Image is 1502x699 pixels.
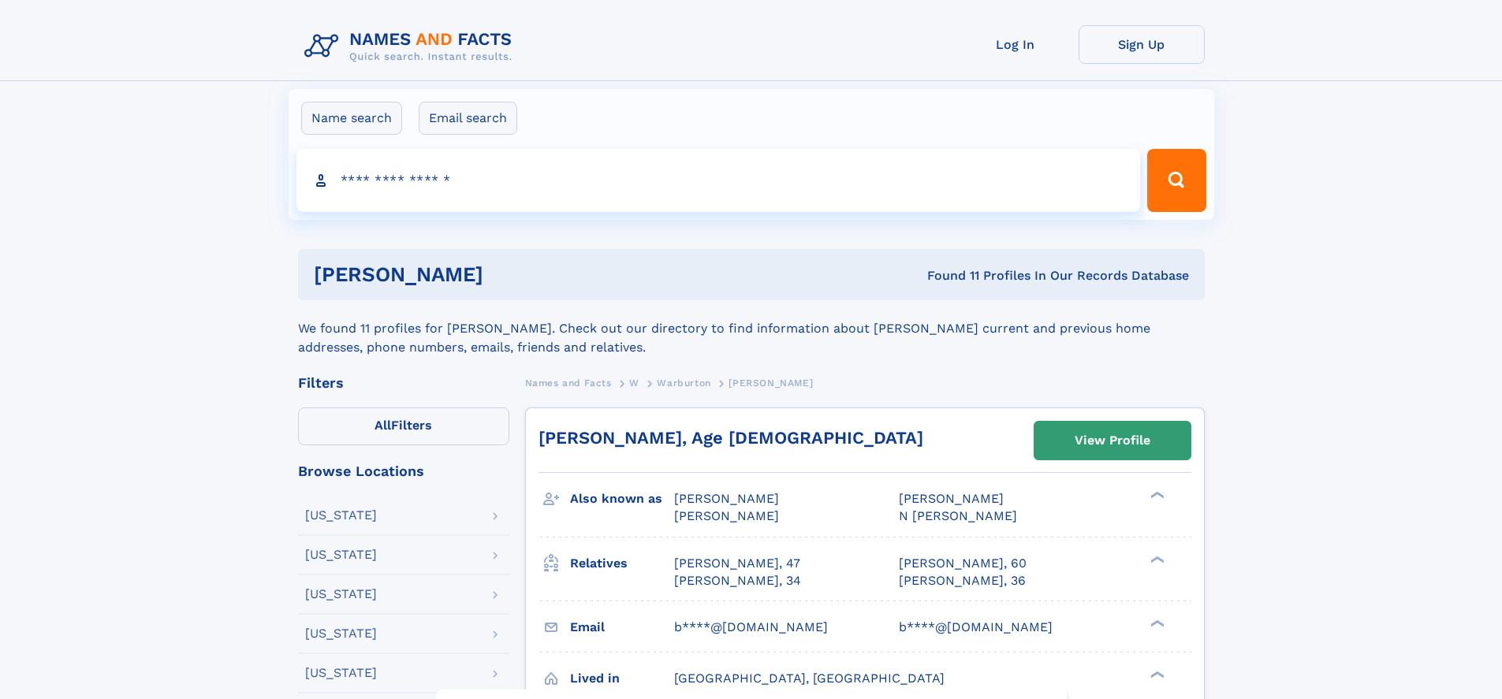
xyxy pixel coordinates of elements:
[539,428,923,448] a: [PERSON_NAME], Age [DEMOGRAPHIC_DATA]
[899,491,1004,506] span: [PERSON_NAME]
[419,102,517,135] label: Email search
[705,267,1189,284] div: Found 11 Profiles In Our Records Database
[570,665,674,692] h3: Lived in
[305,548,377,561] div: [US_STATE]
[674,491,779,506] span: [PERSON_NAME]
[298,300,1205,357] div: We found 11 profiles for [PERSON_NAME]. Check out our directory to find information about [PERSON...
[1146,490,1165,500] div: ❯
[629,373,639,392] a: W
[629,377,639,389] span: W
[1146,554,1165,564] div: ❯
[1146,669,1165,679] div: ❯
[305,667,377,679] div: [US_STATE]
[674,508,779,523] span: [PERSON_NAME]
[570,550,674,577] h3: Relatives
[296,149,1141,212] input: search input
[1075,422,1150,459] div: View Profile
[1147,149,1206,212] button: Search Button
[375,418,391,433] span: All
[729,377,813,389] span: [PERSON_NAME]
[305,627,377,640] div: [US_STATE]
[1034,422,1191,459] a: View Profile
[899,555,1027,572] a: [PERSON_NAME], 60
[674,572,801,589] a: [PERSON_NAME], 34
[952,25,1079,64] a: Log In
[570,614,674,641] h3: Email
[899,508,1017,523] span: N [PERSON_NAME]
[305,588,377,600] div: [US_STATE]
[314,265,706,284] h1: [PERSON_NAME]
[305,509,377,522] div: [US_STATE]
[525,373,612,392] a: Names and Facts
[657,373,710,392] a: Warburton
[301,102,402,135] label: Name search
[298,464,509,478] div: Browse Locations
[298,25,525,68] img: Logo Names and Facts
[899,572,1026,589] a: [PERSON_NAME], 36
[674,555,800,572] a: [PERSON_NAME], 47
[674,671,945,686] span: [GEOGRAPHIC_DATA], [GEOGRAPHIC_DATA]
[1146,618,1165,628] div: ❯
[570,485,674,512] h3: Also known as
[298,407,509,445] label: Filters
[657,377,710,389] span: Warburton
[1079,25,1205,64] a: Sign Up
[298,376,509,390] div: Filters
